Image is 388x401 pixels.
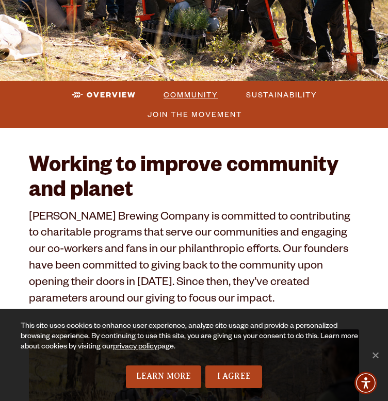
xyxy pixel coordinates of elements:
a: Sustainability [240,87,322,102]
span: Sustainability [246,87,317,102]
h2: Working to improve community and planet [29,155,359,205]
a: Learn More [126,365,202,388]
span: Overview [87,87,136,102]
a: Community [157,87,223,102]
a: Join the Movement [141,107,247,122]
a: privacy policy [113,343,157,352]
span: Join the Movement [148,107,242,122]
a: Overview [66,87,141,102]
p: [PERSON_NAME] Brewing Company is committed to contributing to charitable programs that serve our ... [29,210,359,309]
a: I Agree [205,365,262,388]
div: Accessibility Menu [354,372,377,394]
span: No [370,350,380,360]
div: This site uses cookies to enhance user experience, analyze site usage and provide a personalized ... [21,322,367,365]
span: Community [164,87,218,102]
